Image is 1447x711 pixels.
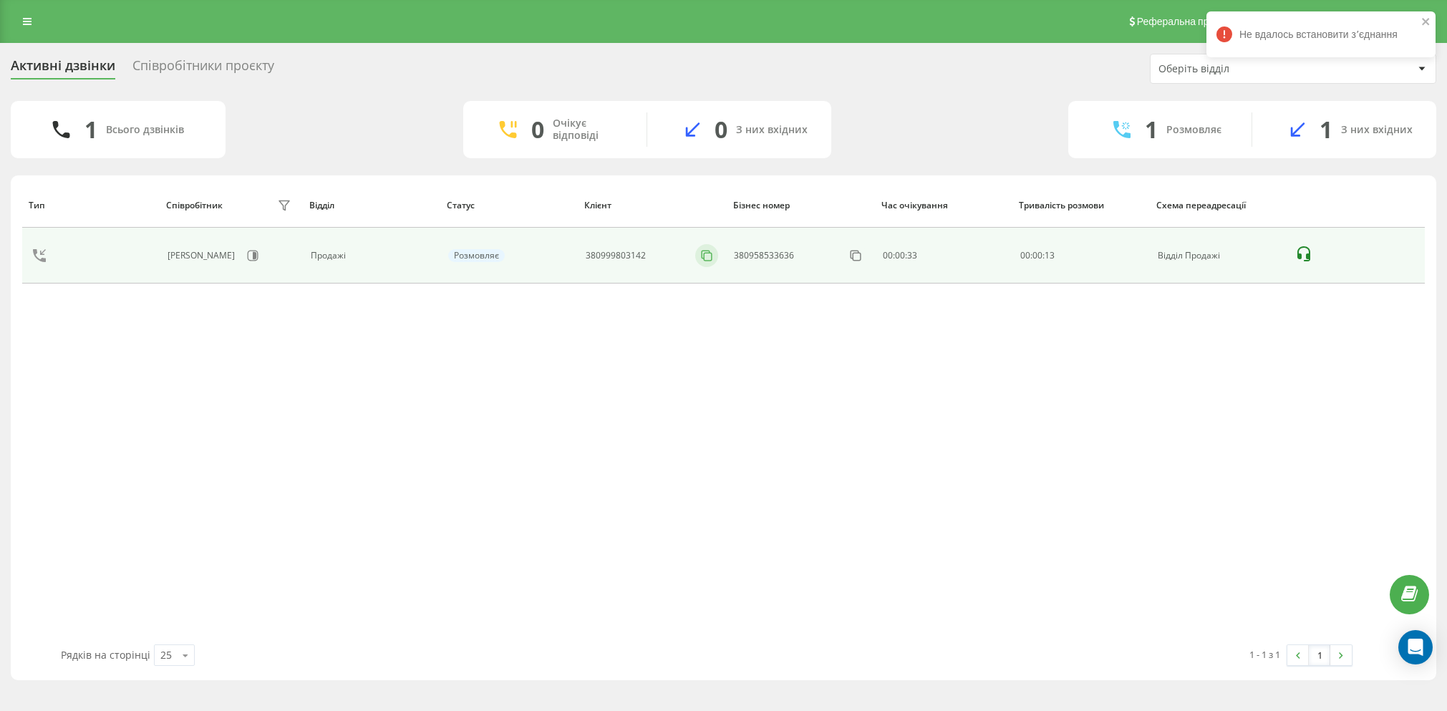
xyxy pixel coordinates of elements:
[106,124,184,136] div: Всього дзвінків
[715,116,727,143] div: 0
[1341,124,1413,136] div: З них вхідних
[881,200,1005,211] div: Час очікування
[1309,645,1330,665] a: 1
[1398,630,1433,664] div: Open Intercom Messenger
[84,116,97,143] div: 1
[311,251,432,261] div: Продажі
[584,200,720,211] div: Клієнт
[29,200,153,211] div: Тип
[160,648,172,662] div: 25
[447,200,571,211] div: Статус
[1019,200,1143,211] div: Тривалість розмови
[1137,16,1242,27] span: Реферальна програма
[553,117,625,142] div: Очікує відповіді
[733,200,868,211] div: Бізнес номер
[1020,249,1030,261] span: 00
[1249,647,1280,662] div: 1 - 1 з 1
[132,58,274,80] div: Співробітники проєкту
[1045,249,1055,261] span: 13
[1158,63,1330,75] div: Оберіть відділ
[1032,249,1042,261] span: 00
[734,251,794,261] div: 380958533636
[1156,200,1280,211] div: Схема переадресації
[736,124,808,136] div: З них вхідних
[883,251,1005,261] div: 00:00:33
[11,58,115,80] div: Активні дзвінки
[1421,16,1431,29] button: close
[1320,116,1332,143] div: 1
[1145,116,1158,143] div: 1
[1158,251,1279,261] div: Відділ Продажі
[61,648,150,662] span: Рядків на сторінці
[448,249,505,262] div: Розмовляє
[168,251,238,261] div: [PERSON_NAME]
[1020,251,1055,261] div: : :
[166,200,223,211] div: Співробітник
[586,251,646,261] div: 380999803142
[309,200,433,211] div: Відділ
[1206,11,1436,57] div: Не вдалось встановити зʼєднання
[531,116,544,143] div: 0
[1166,124,1221,136] div: Розмовляє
